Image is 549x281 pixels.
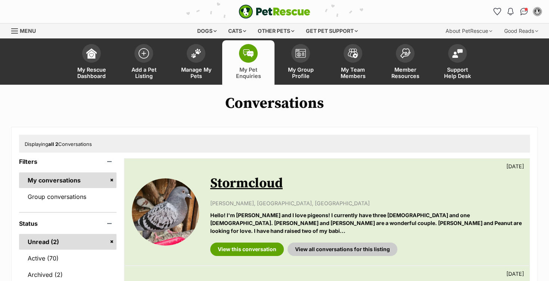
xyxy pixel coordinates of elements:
[210,199,522,207] p: [PERSON_NAME], [GEOGRAPHIC_DATA], [GEOGRAPHIC_DATA]
[505,6,517,18] button: Notifications
[274,40,327,85] a: My Group Profile
[139,48,149,59] img: add-pet-listing-icon-0afa8454b4691262ce3f59096e99ab1cd57d4a30225e0717b998d2c9b9846f56.svg
[336,66,370,79] span: My Team Members
[518,6,530,18] a: Conversations
[65,40,118,85] a: My Rescue Dashboard
[388,66,422,79] span: Member Resources
[222,40,274,85] a: My Pet Enquiries
[284,66,317,79] span: My Group Profile
[520,8,528,15] img: chat-41dd97257d64d25036548639549fe6c8038ab92f7586957e7f3b1b290dea8141.svg
[232,66,265,79] span: My Pet Enquiries
[179,66,213,79] span: Manage My Pets
[210,243,284,256] a: View this conversation
[327,40,379,85] a: My Team Members
[295,49,306,58] img: group-profile-icon-3fa3cf56718a62981997c0bc7e787c4b2cf8bcc04b72c1350f741eb67cf2f40e.svg
[19,172,117,188] a: My conversations
[239,4,310,19] a: PetRescue
[127,66,161,79] span: Add a Pet Listing
[499,24,543,38] div: Good Reads
[19,189,117,204] a: Group conversations
[19,234,117,250] a: Unread (2)
[11,24,41,37] a: Menu
[86,48,97,59] img: dashboard-icon-eb2f2d2d3e046f16d808141f083e7271f6b2e854fb5c12c21221c1fb7104beca.svg
[118,40,170,85] a: Add a Pet Listing
[506,270,524,278] p: [DATE]
[48,141,58,147] strong: all 2
[288,243,397,256] a: View all conversations for this listing
[19,220,117,227] header: Status
[400,48,410,58] img: member-resources-icon-8e73f808a243e03378d46382f2149f9095a855e16c252ad45f914b54edf8863c.svg
[20,28,36,34] span: Menu
[25,141,92,147] span: Displaying Conversations
[132,178,199,246] img: Stormcloud
[452,49,463,58] img: help-desk-icon-fdf02630f3aa405de69fd3d07c3f3aa587a6932b1a1747fa1d2bba05be0121f9.svg
[491,6,543,18] ul: Account quick links
[440,24,497,38] div: About PetRescue
[431,40,484,85] a: Support Help Desk
[243,49,254,57] img: pet-enquiries-icon-7e3ad2cf08bfb03b45e93fb7055b45f3efa6380592205ae92323e6603595dc1f.svg
[19,250,117,266] a: Active (70)
[348,49,358,58] img: team-members-icon-5396bd8760b3fe7c0b43da4ab00e1e3bb1a5d9ba89233759b79545d2d3fc5d0d.svg
[531,6,543,18] button: My account
[252,24,300,38] div: Other pets
[506,162,524,170] p: [DATE]
[379,40,431,85] a: Member Resources
[210,175,283,192] a: Stormcloud
[301,24,363,38] div: Get pet support
[223,24,251,38] div: Cats
[170,40,222,85] a: Manage My Pets
[210,211,522,235] p: Hello! I'm [PERSON_NAME] and I love pigeons! I currently have three [DEMOGRAPHIC_DATA] and one [D...
[75,66,108,79] span: My Rescue Dashboard
[192,24,222,38] div: Dogs
[19,158,117,165] header: Filters
[534,8,541,15] img: Sonja Olsen profile pic
[508,8,514,15] img: notifications-46538b983faf8c2785f20acdc204bb7945ddae34d4c08c2a6579f10ce5e182be.svg
[239,4,310,19] img: logo-e224e6f780fb5917bec1dbf3a21bbac754714ae5b6737aabdf751b685950b380.svg
[191,49,201,58] img: manage-my-pets-icon-02211641906a0b7f246fdf0571729dbe1e7629f14944591b6c1af311fb30b64b.svg
[491,6,503,18] a: Favourites
[441,66,474,79] span: Support Help Desk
